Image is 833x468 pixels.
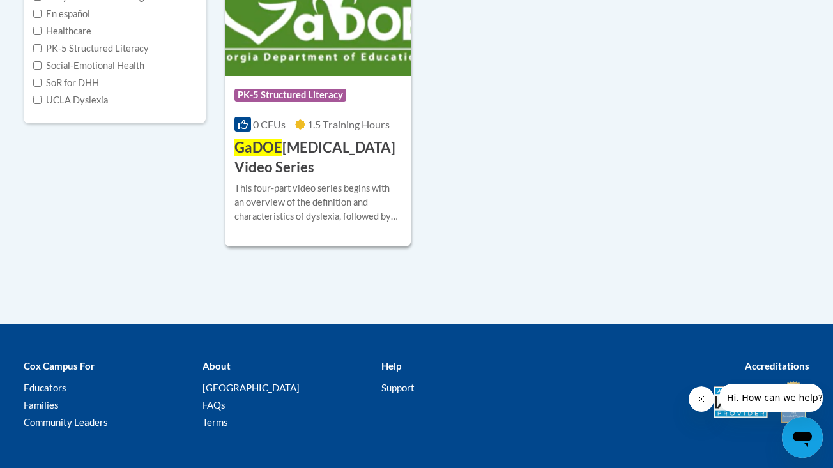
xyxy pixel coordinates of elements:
[782,417,823,458] iframe: Button to launch messaging window
[234,181,401,223] div: This four-part video series begins with an overview of the definition and characteristics of dysl...
[689,386,714,412] iframe: Close message
[203,382,300,393] a: [GEOGRAPHIC_DATA]
[381,382,415,393] a: Support
[33,61,42,70] input: Checkbox for Options
[33,79,42,87] input: Checkbox for Options
[33,44,42,52] input: Checkbox for Options
[381,360,401,372] b: Help
[234,138,401,177] h3: [MEDICAL_DATA] Video Series
[24,399,59,411] a: Families
[33,7,90,21] label: En español
[33,10,42,18] input: Checkbox for Options
[777,380,809,425] img: IDA® Accredited
[203,416,228,428] a: Terms
[745,360,809,372] b: Accreditations
[719,384,823,412] iframe: Message from company
[24,416,108,428] a: Community Leaders
[234,139,282,156] span: GaDOE
[307,118,390,130] span: 1.5 Training Hours
[33,42,149,56] label: PK-5 Structured Literacy
[203,399,225,411] a: FAQs
[24,382,66,393] a: Educators
[33,96,42,104] input: Checkbox for Options
[234,89,346,102] span: PK-5 Structured Literacy
[33,24,91,38] label: Healthcare
[33,76,99,90] label: SoR for DHH
[33,93,108,107] label: UCLA Dyslexia
[203,360,231,372] b: About
[33,27,42,35] input: Checkbox for Options
[33,59,144,73] label: Social-Emotional Health
[24,360,95,372] b: Cox Campus For
[253,118,286,130] span: 0 CEUs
